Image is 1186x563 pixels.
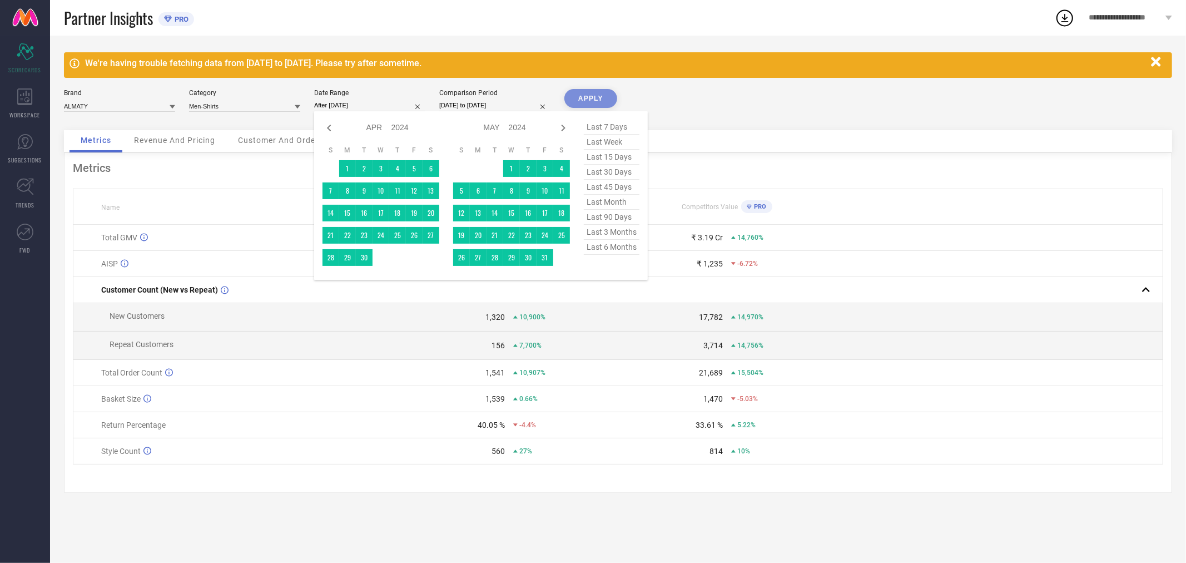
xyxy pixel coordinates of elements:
div: 3,714 [703,341,723,350]
span: Name [101,204,120,211]
span: SCORECARDS [9,66,42,74]
td: Wed Apr 24 2024 [373,227,389,244]
div: Category [189,89,300,97]
div: 1,539 [485,394,505,403]
span: 10% [737,447,750,455]
div: 17,782 [699,313,723,322]
td: Sat Apr 13 2024 [423,182,439,199]
span: WORKSPACE [10,111,41,119]
div: ₹ 3.19 Cr [691,233,723,242]
td: Tue Apr 16 2024 [356,205,373,221]
span: 14,970% [737,313,763,321]
span: Style Count [101,447,141,456]
td: Mon May 20 2024 [470,227,487,244]
th: Wednesday [503,146,520,155]
td: Mon Apr 22 2024 [339,227,356,244]
span: last 7 days [584,120,639,135]
td: Fri May 17 2024 [537,205,553,221]
td: Wed May 22 2024 [503,227,520,244]
span: 5.22% [737,421,756,429]
span: Partner Insights [64,7,153,29]
span: last 6 months [584,240,639,255]
td: Thu May 23 2024 [520,227,537,244]
td: Sun May 26 2024 [453,249,470,266]
span: -5.03% [737,395,758,403]
td: Fri Apr 26 2024 [406,227,423,244]
td: Mon Apr 01 2024 [339,160,356,177]
td: Thu Apr 18 2024 [389,205,406,221]
th: Thursday [389,146,406,155]
span: FWD [20,246,31,254]
td: Wed May 01 2024 [503,160,520,177]
span: -6.72% [737,260,758,268]
div: Previous month [322,121,336,135]
td: Tue May 14 2024 [487,205,503,221]
div: 1,541 [485,368,505,377]
th: Sunday [453,146,470,155]
div: 33.61 % [696,421,723,429]
span: SUGGESTIONS [8,156,42,164]
div: Open download list [1055,8,1075,28]
td: Fri Apr 12 2024 [406,182,423,199]
span: 14,760% [737,234,763,241]
td: Thu May 02 2024 [520,160,537,177]
th: Friday [537,146,553,155]
td: Sat May 04 2024 [553,160,570,177]
td: Tue May 21 2024 [487,227,503,244]
span: 10,907% [519,369,545,377]
span: 7,700% [519,342,542,349]
td: Tue Apr 30 2024 [356,249,373,266]
div: 1,320 [485,313,505,322]
td: Thu May 09 2024 [520,182,537,199]
td: Tue Apr 02 2024 [356,160,373,177]
div: 40.05 % [478,421,505,429]
div: 814 [709,447,723,456]
td: Fri Apr 05 2024 [406,160,423,177]
div: 21,689 [699,368,723,377]
th: Friday [406,146,423,155]
span: Competitors Value [682,203,738,211]
span: Return Percentage [101,421,166,429]
td: Fri Apr 19 2024 [406,205,423,221]
div: 1,470 [703,394,723,403]
div: Next month [557,121,570,135]
span: Customer Count (New vs Repeat) [101,285,218,294]
div: Date Range [314,89,425,97]
span: Customer And Orders [238,136,323,145]
td: Tue May 28 2024 [487,249,503,266]
td: Wed May 08 2024 [503,182,520,199]
span: TRENDS [16,201,34,209]
span: Basket Size [101,394,141,403]
td: Thu Apr 04 2024 [389,160,406,177]
span: -4.4% [519,421,536,429]
span: last 15 days [584,150,639,165]
td: Mon Apr 15 2024 [339,205,356,221]
td: Tue Apr 09 2024 [356,182,373,199]
td: Sun May 19 2024 [453,227,470,244]
input: Select date range [314,100,425,111]
td: Sat May 18 2024 [553,205,570,221]
td: Thu May 16 2024 [520,205,537,221]
div: 156 [492,341,505,350]
td: Mon May 27 2024 [470,249,487,266]
div: Brand [64,89,175,97]
span: New Customers [110,312,165,320]
span: last 30 days [584,165,639,180]
span: last month [584,195,639,210]
span: Metrics [81,136,111,145]
td: Sat Apr 06 2024 [423,160,439,177]
td: Fri May 10 2024 [537,182,553,199]
td: Sat May 25 2024 [553,227,570,244]
span: Total Order Count [101,368,162,377]
td: Sat May 11 2024 [553,182,570,199]
td: Tue May 07 2024 [487,182,503,199]
span: AISP [101,259,118,268]
span: last 45 days [584,180,639,195]
td: Fri May 31 2024 [537,249,553,266]
th: Monday [470,146,487,155]
div: 560 [492,447,505,456]
span: last 3 months [584,225,639,240]
td: Fri May 03 2024 [537,160,553,177]
td: Wed Apr 17 2024 [373,205,389,221]
th: Saturday [423,146,439,155]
